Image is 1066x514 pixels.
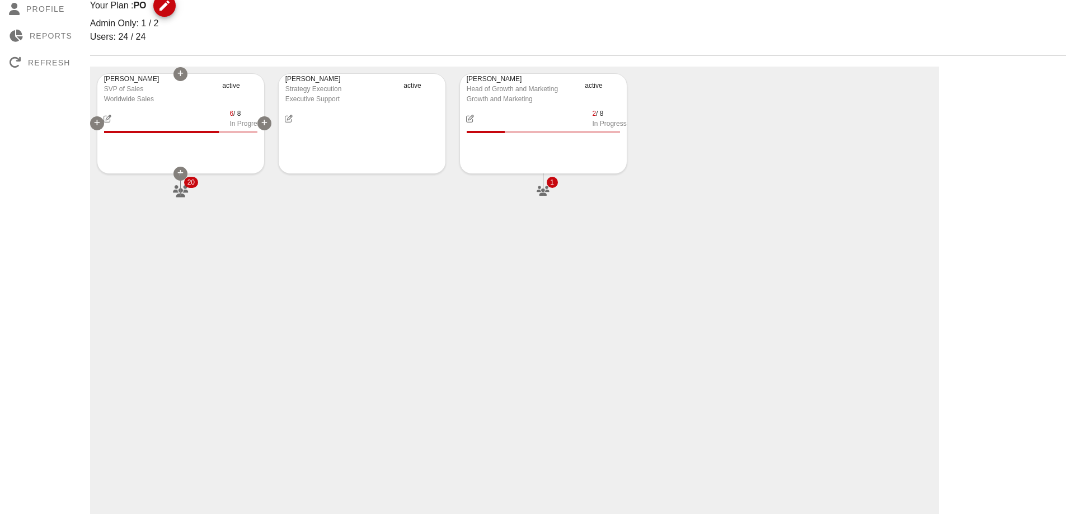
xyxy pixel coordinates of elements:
div: [PERSON_NAME] [104,74,216,84]
img: website_grey.svg [18,29,27,38]
div: active [585,74,627,111]
div: Domain Overview [43,72,100,79]
div: Executive Support [285,94,397,104]
div: / 8 [592,109,626,119]
div: Strategy Execution [285,84,397,94]
div: active [222,74,264,111]
div: Keywords by Traffic [124,72,189,79]
img: tab_domain_overview_orange.svg [30,70,39,79]
div: active [403,74,445,111]
div: Domain: [DOMAIN_NAME] [29,29,123,38]
div: Growth and Marketing [467,94,579,104]
div: Worldwide Sales [104,94,216,104]
span: 6 [229,110,233,117]
strong: PO [133,1,146,10]
div: [PERSON_NAME] [467,74,579,84]
span: Badge [547,177,558,188]
div: Users: 24 / 24 [90,30,1066,44]
div: In Progress [229,119,264,129]
div: SVP of Sales [104,84,216,94]
div: Head of Growth and Marketing [467,84,579,94]
div: Admin Only: 1 / 2 [90,17,1066,30]
div: v 4.0.25 [31,18,55,27]
div: In Progress [592,119,626,129]
span: 2 [592,110,596,117]
img: tab_keywords_by_traffic_grey.svg [111,70,120,79]
div: / 8 [229,109,264,119]
img: logo_orange.svg [18,18,27,27]
div: [PERSON_NAME] [285,74,397,84]
span: Badge [184,177,198,188]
